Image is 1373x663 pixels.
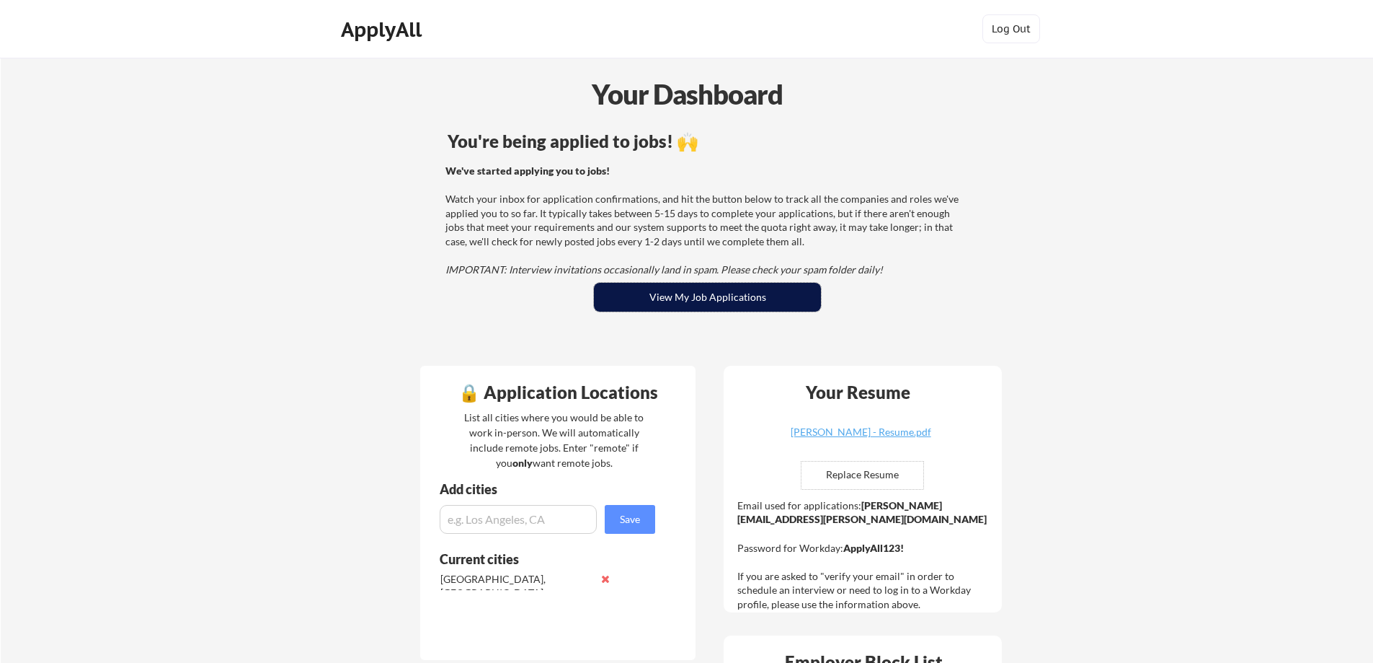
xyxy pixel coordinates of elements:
div: [PERSON_NAME] - Resume.pdf [775,427,946,437]
strong: ApplyAll123! [843,542,904,554]
div: Watch your inbox for application confirmations, and hit the button below to track all the compani... [445,164,965,277]
div: Add cities [440,483,659,496]
div: [GEOGRAPHIC_DATA], [GEOGRAPHIC_DATA] [440,572,592,600]
div: Current cities [440,553,639,566]
div: Email used for applications: Password for Workday: If you are asked to "verify your email" in ord... [737,499,992,612]
strong: [PERSON_NAME][EMAIL_ADDRESS][PERSON_NAME][DOMAIN_NAME] [737,499,987,526]
em: IMPORTANT: Interview invitations occasionally land in spam. Please check your spam folder daily! [445,263,883,276]
a: [PERSON_NAME] - Resume.pdf [775,427,946,449]
button: Save [605,505,655,534]
div: Your Resume [786,384,929,401]
div: You're being applied to jobs! 🙌 [448,133,967,150]
strong: only [512,457,533,469]
button: View My Job Applications [594,283,821,312]
input: e.g. Los Angeles, CA [440,505,597,534]
div: 🔒 Application Locations [424,384,692,401]
div: ApplyAll [341,17,426,42]
button: Log Out [982,14,1040,43]
div: Your Dashboard [1,74,1373,115]
strong: We've started applying you to jobs! [445,164,610,177]
div: List all cities where you would be able to work in-person. We will automatically include remote j... [455,410,653,470]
